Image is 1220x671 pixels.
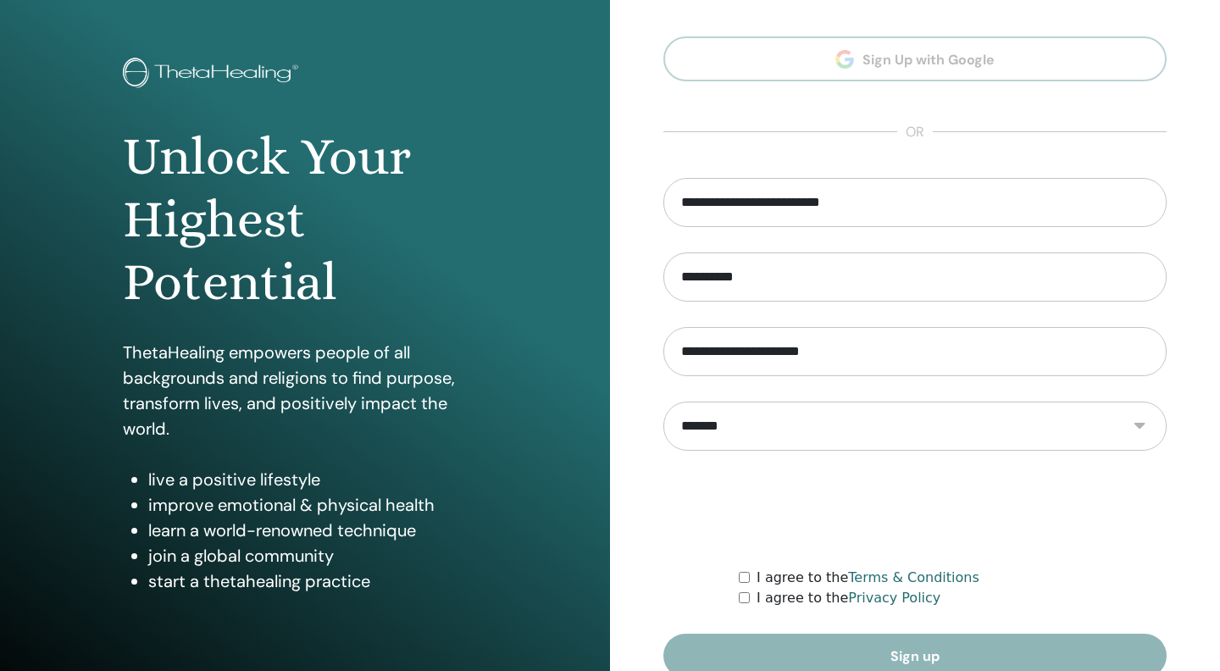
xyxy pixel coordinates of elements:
iframe: reCAPTCHA [786,476,1044,542]
li: learn a world-renowned technique [148,518,487,543]
p: ThetaHealing empowers people of all backgrounds and religions to find purpose, transform lives, a... [123,340,487,441]
a: Privacy Policy [848,590,940,606]
label: I agree to the [757,568,979,588]
li: start a thetahealing practice [148,568,487,594]
h1: Unlock Your Highest Potential [123,125,487,314]
a: Terms & Conditions [848,569,979,585]
span: or [897,122,933,142]
li: join a global community [148,543,487,568]
li: improve emotional & physical health [148,492,487,518]
li: live a positive lifestyle [148,467,487,492]
label: I agree to the [757,588,940,608]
